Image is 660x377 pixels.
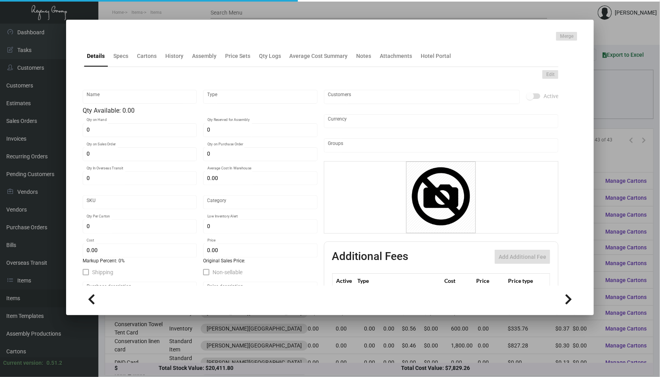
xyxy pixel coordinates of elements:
[546,71,555,78] span: Edit
[192,52,216,60] div: Assembly
[506,274,541,288] th: Price type
[92,267,113,277] span: Shipping
[225,52,250,60] div: Price Sets
[332,250,409,264] h2: Additional Fees
[442,274,474,288] th: Cost
[332,274,356,288] th: Active
[165,52,183,60] div: History
[137,52,157,60] div: Cartons
[495,250,550,264] button: Add Additional Fee
[113,52,128,60] div: Specs
[474,274,506,288] th: Price
[328,142,555,149] input: Add new..
[421,52,451,60] div: Hotel Portal
[83,106,318,115] div: Qty Available: 0.00
[542,70,558,79] button: Edit
[3,359,43,367] div: Current version:
[357,52,372,60] div: Notes
[356,274,443,288] th: Type
[380,52,412,60] div: Attachments
[290,52,348,60] div: Average Cost Summary
[328,94,516,100] input: Add new..
[213,267,242,277] span: Non-sellable
[544,91,558,101] span: Active
[259,52,281,60] div: Qty Logs
[499,254,546,260] span: Add Additional Fee
[87,52,105,60] div: Details
[556,32,577,41] button: Merge
[46,359,62,367] div: 0.51.2
[560,33,573,40] span: Merge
